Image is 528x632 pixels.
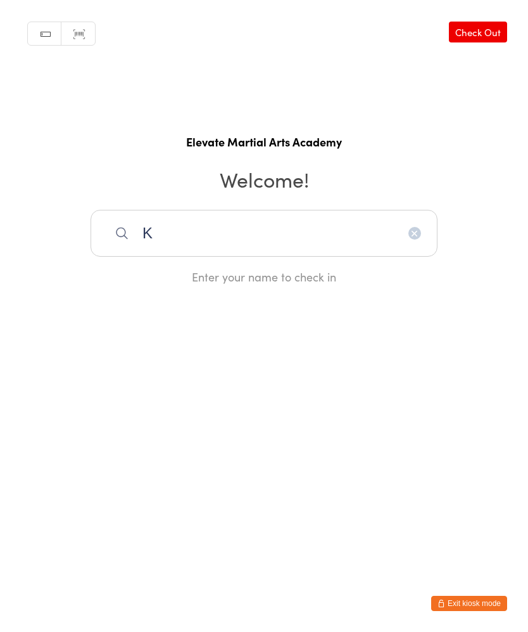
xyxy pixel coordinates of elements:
[91,210,437,257] input: Search
[449,22,507,42] a: Check Out
[91,269,437,285] div: Enter your name to check in
[13,165,515,193] h2: Welcome!
[13,134,515,150] h1: Elevate Martial Arts Academy
[431,596,507,611] button: Exit kiosk mode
